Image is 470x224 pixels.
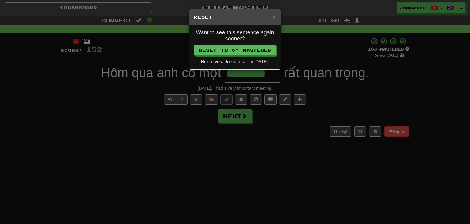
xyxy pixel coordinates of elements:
h5: Reset [194,14,276,20]
button: Reset to 0% Mastered [194,45,276,55]
button: Close [272,13,276,20]
div: Next review due date will be [DATE] . [194,59,276,65]
h4: Want to see this sentence again sooner? [194,30,276,42]
span: × [272,13,276,20]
